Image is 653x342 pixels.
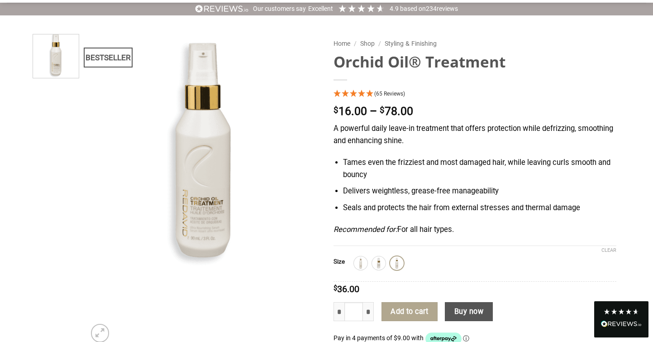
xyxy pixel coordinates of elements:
[86,34,320,269] img: REDAVID Orchid Oil Treatment 1
[334,106,338,115] span: $
[437,5,458,12] span: reviews
[334,225,397,234] em: Recommended for:
[338,4,385,13] div: 4.91 Stars
[380,105,413,118] bdi: 78.00
[400,5,426,12] span: Based on
[463,334,469,342] a: Information - Opens a dialog
[360,40,375,47] a: Shop
[426,5,437,12] span: 234
[354,40,357,47] span: /
[391,257,403,269] img: 90ml
[385,40,437,47] a: Styling & Finishing
[91,324,109,342] a: Zoom
[344,302,363,321] input: Product quantity
[594,301,648,337] div: Read All Reviews
[355,257,367,269] img: 250ml
[334,52,616,72] h1: Orchid Oil® Treatment
[343,157,616,181] li: Tames even the frizziest and most damaged hair, while leaving curls smooth and bouncy
[445,302,492,321] button: Buy now
[601,319,642,331] div: Read All Reviews
[343,202,616,214] li: Seals and protects the hair from external stresses and thermal damage
[334,224,616,236] p: For all hair types.
[334,88,616,101] div: 4.95 Stars - 65 Reviews
[253,5,306,14] div: Our customers say
[334,123,616,147] p: A powerful daily leave-in treatment that offers protection while defrizzing, smoothing and enhanc...
[343,185,616,197] li: Delivers weightless, grease-free manageability
[334,334,425,342] span: Pay in 4 payments of $9.00 with
[308,5,333,14] div: Excellent
[603,308,639,315] div: 4.8 Stars
[601,321,642,327] img: REVIEWS.io
[378,40,381,47] span: /
[334,259,345,265] label: Size
[334,40,350,47] a: Home
[390,5,400,12] span: 4.9
[33,32,79,78] img: REDAVID Orchid Oil Treatment 90ml
[380,106,385,115] span: $
[195,5,248,13] img: REVIEWS.io
[601,247,616,254] a: Clear options
[334,105,367,118] bdi: 16.00
[334,302,344,321] input: Reduce quantity of Orchid Oil® Treatment
[334,39,616,49] nav: Breadcrumb
[381,302,438,321] button: Add to cart
[363,302,374,321] input: Increase quantity of Orchid Oil® Treatment
[334,284,359,294] bdi: 36.00
[334,285,337,292] span: $
[373,257,385,269] img: 30ml
[370,105,377,118] span: –
[374,91,405,97] span: (65 Reviews)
